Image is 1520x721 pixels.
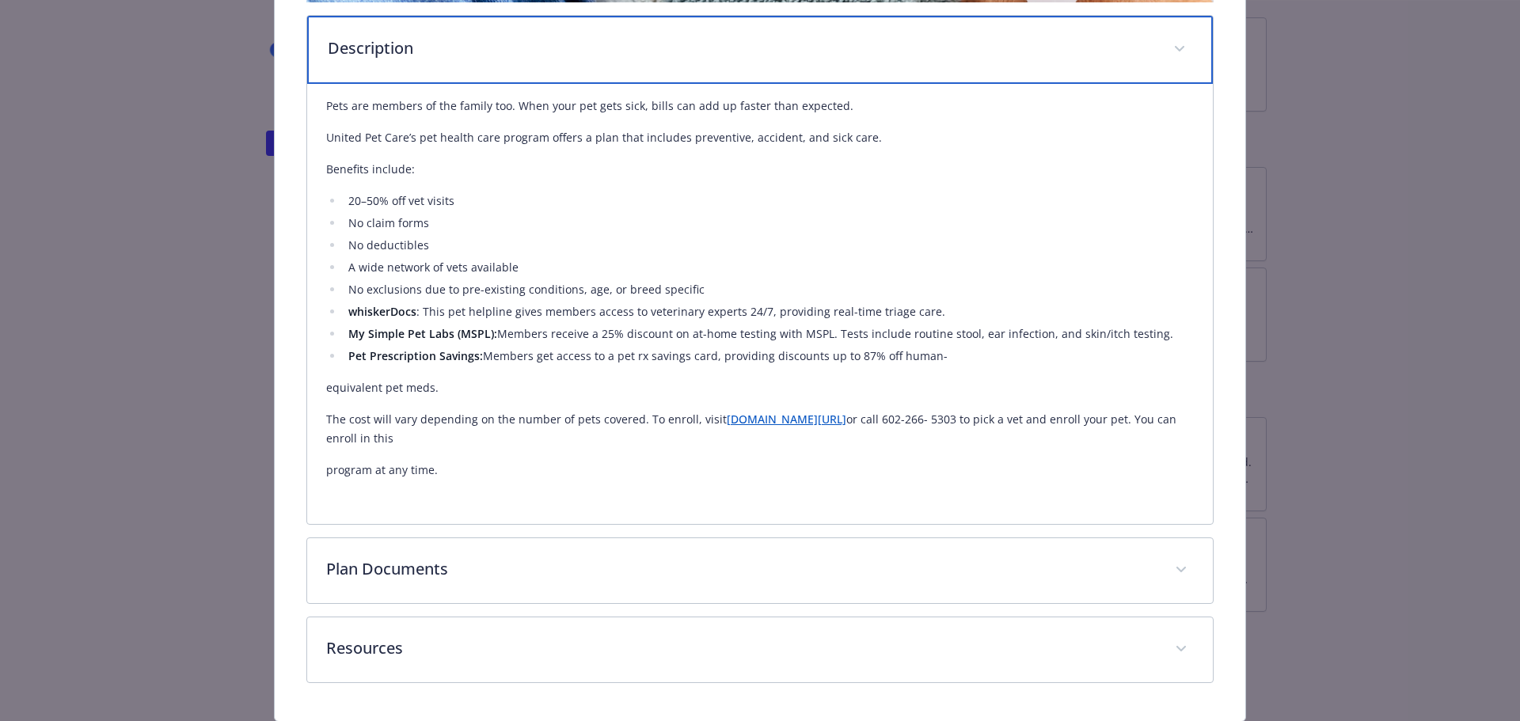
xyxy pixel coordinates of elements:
[344,214,1195,233] li: No claim forms
[344,280,1195,299] li: No exclusions due to pre-existing conditions, age, or breed specific
[348,326,497,341] strong: My Simple Pet Labs (MSPL):
[326,461,1195,480] p: program at any time.
[307,617,1214,682] div: Resources
[348,304,416,319] strong: whiskerDocs
[326,410,1195,448] p: The cost will vary depending on the number of pets covered. To enroll, visit or call 602-266- 530...
[344,302,1195,321] li: : This pet helpline gives members access to veterinary experts 24/7, providing real-time triage c...
[326,378,1195,397] p: equivalent pet meds.
[328,36,1155,60] p: Description
[727,412,846,427] a: [DOMAIN_NAME][URL]
[344,324,1195,343] li: Members receive a 25% discount on at-home testing with MSPL. Tests include routine stool, ear inf...
[307,538,1214,603] div: Plan Documents
[326,160,1195,179] p: Benefits include:
[344,258,1195,277] li: A wide network of vets available
[348,348,483,363] strong: Pet Prescription Savings:
[307,16,1214,84] div: Description
[326,97,1195,116] p: Pets are members of the family too. When your pet gets sick, bills can add up faster than expected.
[326,636,1157,660] p: Resources
[344,236,1195,255] li: No deductibles
[326,128,1195,147] p: United Pet Care’s pet health care program offers a plan that includes preventive, accident, and s...
[344,347,1195,366] li: Members get access to a pet rx savings card, providing discounts up to 87% off human-
[326,557,1157,581] p: Plan Documents
[344,192,1195,211] li: 20–50% off vet visits
[307,84,1214,524] div: Description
